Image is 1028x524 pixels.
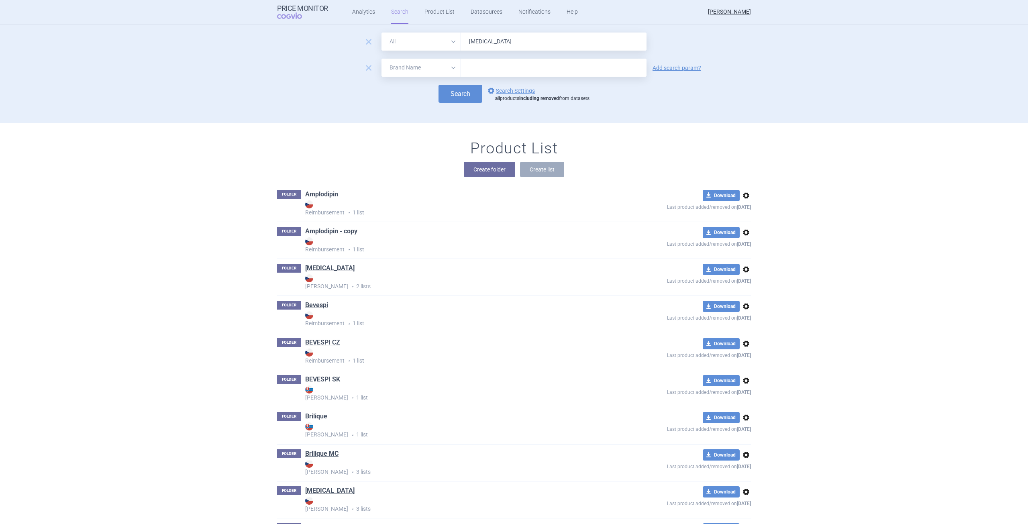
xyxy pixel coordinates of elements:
[305,237,609,253] strong: Reimbursement
[345,246,353,254] i: •
[305,486,355,497] h1: Calquence
[305,349,609,365] p: 1 list
[305,349,609,364] strong: Reimbursement
[305,274,609,290] strong: [PERSON_NAME]
[305,190,338,200] h1: Amplodipin
[470,139,558,158] h1: Product List
[519,96,559,101] strong: including removed
[305,264,355,273] a: [MEDICAL_DATA]
[305,375,340,385] h1: BEVESPI SK
[737,389,751,395] strong: [DATE]
[345,357,353,365] i: •
[305,311,609,328] p: 1 list
[737,315,751,321] strong: [DATE]
[345,320,353,328] i: •
[305,449,339,458] a: Brilique MC
[703,449,740,461] button: Download
[609,312,751,322] p: Last product added/removed on
[495,96,500,101] strong: all
[305,200,313,208] img: CZ
[305,486,355,495] a: [MEDICAL_DATA]
[305,274,609,291] p: 2 lists
[305,385,609,401] strong: [PERSON_NAME]
[305,227,357,236] a: Amplodipin - copy
[305,311,609,326] strong: Reimbursement
[609,461,751,471] p: Last product added/removed on
[305,460,313,468] img: CZ
[486,86,535,96] a: Search Settings
[703,338,740,349] button: Download
[464,162,515,177] button: Create folder
[305,497,609,513] p: 3 lists
[520,162,564,177] button: Create list
[305,460,609,476] p: 3 lists
[348,394,356,402] i: •
[737,426,751,432] strong: [DATE]
[703,301,740,312] button: Download
[305,200,609,217] p: 1 list
[703,375,740,386] button: Download
[345,209,353,217] i: •
[305,301,328,310] a: Bevespi
[703,264,740,275] button: Download
[609,423,751,433] p: Last product added/removed on
[737,204,751,210] strong: [DATE]
[609,497,751,508] p: Last product added/removed on
[277,338,301,347] p: FOLDER
[737,464,751,469] strong: [DATE]
[305,190,338,199] a: Amplodipin
[348,468,356,476] i: •
[439,85,482,103] button: Search
[305,338,340,347] a: BEVESPI CZ
[305,497,609,512] strong: [PERSON_NAME]
[737,241,751,247] strong: [DATE]
[277,375,301,384] p: FOLDER
[305,200,609,216] strong: Reimbursement
[703,412,740,423] button: Download
[305,264,355,274] h1: Arimidex
[305,422,313,430] img: SK
[305,338,340,349] h1: BEVESPI CZ
[277,301,301,310] p: FOLDER
[348,431,356,439] i: •
[737,353,751,358] strong: [DATE]
[305,422,609,438] strong: [PERSON_NAME]
[305,227,357,237] h1: Amplodipin - copy
[609,349,751,359] p: Last product added/removed on
[703,486,740,497] button: Download
[277,449,301,458] p: FOLDER
[305,412,327,422] h1: Brilique
[609,275,751,285] p: Last product added/removed on
[737,501,751,506] strong: [DATE]
[348,505,356,513] i: •
[703,190,740,201] button: Download
[277,264,301,273] p: FOLDER
[305,375,340,384] a: BEVESPI SK
[277,486,301,495] p: FOLDER
[495,96,589,102] div: products from datasets
[703,227,740,238] button: Download
[277,12,313,19] span: COGVIO
[277,412,301,421] p: FOLDER
[609,238,751,248] p: Last product added/removed on
[305,422,609,439] p: 1 list
[305,385,313,394] img: SK
[305,460,609,475] strong: [PERSON_NAME]
[277,190,301,199] p: FOLDER
[305,311,313,319] img: CZ
[609,386,751,396] p: Last product added/removed on
[609,201,751,211] p: Last product added/removed on
[305,412,327,421] a: Brilique
[305,385,609,402] p: 1 list
[305,237,609,254] p: 1 list
[348,283,356,291] i: •
[305,449,339,460] h1: Brilique MC
[277,227,301,236] p: FOLDER
[305,301,328,311] h1: Bevespi
[305,237,313,245] img: CZ
[305,349,313,357] img: CZ
[305,274,313,282] img: CZ
[277,4,328,12] strong: Price Monitor
[653,65,701,71] a: Add search param?
[737,278,751,284] strong: [DATE]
